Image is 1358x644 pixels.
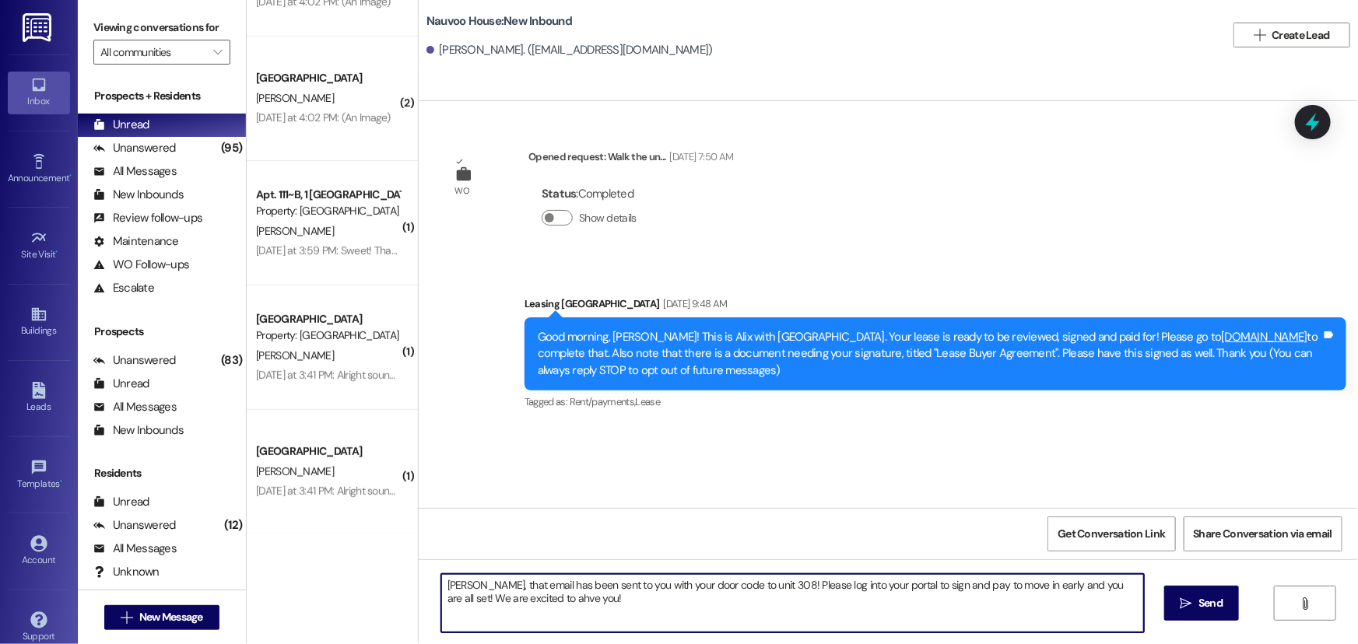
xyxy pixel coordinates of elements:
[93,140,176,156] div: Unanswered
[1184,516,1342,551] button: Share Conversation via email
[121,611,132,624] i: 
[93,163,177,180] div: All Messages
[23,13,54,42] img: ResiDesk Logo
[93,352,176,369] div: Unanswered
[441,574,1144,632] textarea: [PERSON_NAME], that email has been sent to you with your door code to unit 308! Please log into y...
[1222,329,1307,345] a: [DOMAIN_NAME]
[256,70,400,86] div: [GEOGRAPHIC_DATA]
[8,72,70,114] a: Inbox
[93,257,189,273] div: WO Follow-ups
[8,454,70,496] a: Templates •
[93,541,177,557] div: All Messages
[1047,516,1175,551] button: Get Conversation Link
[93,187,184,203] div: New Inbounds
[1181,597,1192,610] i: 
[1272,27,1330,44] span: Create Lead
[256,187,400,203] div: Apt. 111~B, 1 [GEOGRAPHIC_DATA]
[666,149,734,165] div: [DATE] 7:50 AM
[93,564,160,580] div: Unknown
[1233,23,1350,47] button: Create Lead
[217,348,246,373] div: (83)
[93,399,177,415] div: All Messages
[217,136,246,160] div: (95)
[8,301,70,343] a: Buildings
[93,16,230,40] label: Viewing conversations for
[78,88,246,104] div: Prospects + Residents
[93,422,184,439] div: New Inbounds
[78,465,246,481] div: Residents
[538,329,1321,379] div: Good morning, [PERSON_NAME]! This is Alix with [GEOGRAPHIC_DATA]. Your lease is ready to be revie...
[256,348,334,362] span: [PERSON_NAME]
[56,247,58,257] span: •
[1164,586,1240,621] button: Send
[8,530,70,572] a: Account
[220,513,246,537] div: (12)
[256,203,400,219] div: Property: [GEOGRAPHIC_DATA]
[93,494,149,510] div: Unread
[93,233,179,250] div: Maintenance
[256,243,409,257] div: [DATE] at 3:59 PM: Sweet! Thanks!
[100,40,205,65] input: All communities
[1058,526,1165,542] span: Get Conversation Link
[579,210,637,226] label: Show details
[93,376,149,392] div: Unread
[256,368,426,382] div: [DATE] at 3:41 PM: Alright sounds good
[528,149,733,170] div: Opened request: Walk the un...
[426,42,713,58] div: [PERSON_NAME]. ([EMAIL_ADDRESS][DOMAIN_NAME])
[60,476,62,487] span: •
[78,324,246,340] div: Prospects
[93,280,154,296] div: Escalate
[1300,597,1311,610] i: 
[256,484,426,498] div: [DATE] at 3:41 PM: Alright sounds good
[256,110,391,124] div: [DATE] at 4:02 PM: (An Image)
[213,46,222,58] i: 
[139,609,203,625] span: New Message
[256,91,334,105] span: [PERSON_NAME]
[93,117,149,133] div: Unread
[426,13,572,30] b: Nauvoo House: New Inbound
[256,224,334,238] span: [PERSON_NAME]
[455,183,470,199] div: WO
[8,225,70,267] a: Site Visit •
[1194,526,1332,542] span: Share Conversation via email
[525,390,1346,413] div: Tagged as:
[93,210,202,226] div: Review follow-ups
[256,327,400,344] div: Property: [GEOGRAPHIC_DATA]
[93,517,176,534] div: Unanswered
[256,311,400,327] div: [GEOGRAPHIC_DATA]
[1254,29,1265,41] i: 
[1198,595,1223,611] span: Send
[542,182,643,206] div: : Completed
[525,296,1346,317] div: Leasing [GEOGRAPHIC_DATA]
[542,186,577,201] b: Status
[104,605,219,630] button: New Message
[8,377,70,419] a: Leads
[256,464,334,478] span: [PERSON_NAME]
[636,395,661,408] span: Lease
[256,443,400,460] div: [GEOGRAPHIC_DATA]
[69,170,72,181] span: •
[660,296,728,312] div: [DATE] 9:48 AM
[570,395,636,408] span: Rent/payments ,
